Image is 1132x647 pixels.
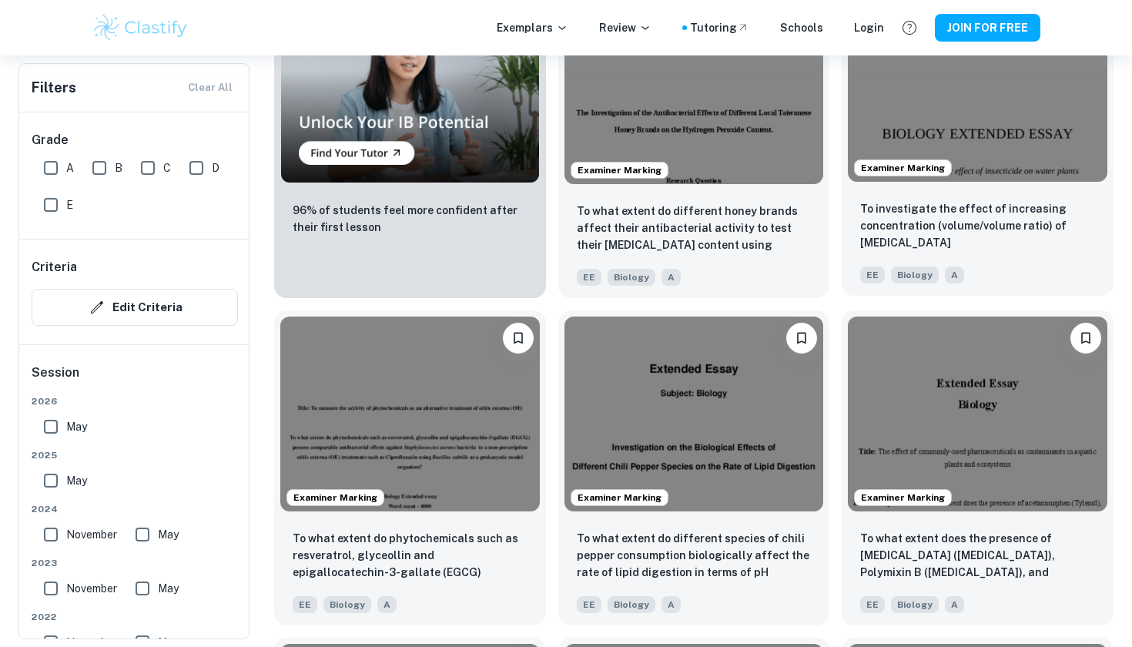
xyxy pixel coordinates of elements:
[32,448,238,462] span: 2025
[577,530,812,582] p: To what extent do different species of chili pepper consumption biologically affect the rate of l...
[293,596,317,613] span: EE
[66,526,117,543] span: November
[293,530,527,582] p: To what extent do phytochemicals such as resveratrol, glyceollin and epigallocatechin-3-gallate (...
[32,394,238,408] span: 2026
[786,323,817,354] button: Please log in to bookmark exemplars
[860,596,885,613] span: EE
[577,203,812,255] p: To what extent do different honey brands affect their antibacterial activity to test their hydrog...
[564,317,824,511] img: Biology EE example thumbnail: To what extent do different species of c
[66,159,74,176] span: A
[891,596,939,613] span: Biology
[855,491,951,505] span: Examiner Marking
[896,15,923,41] button: Help and Feedback
[860,200,1095,253] p: To investigate the effect of increasing concentration (volume/volume ratio) of malathion (0.1%,0....
[32,77,76,99] h6: Filters
[66,196,73,213] span: E
[860,530,1095,582] p: To what extent does the presence of acetaminophen (Tylenol), Polymixin B (Polysporin), and diphen...
[891,267,939,283] span: Biology
[158,580,179,597] span: May
[274,310,546,625] a: Examiner MarkingPlease log in to bookmark exemplars To what extent do phytochemicals such as resv...
[577,269,601,286] span: EE
[115,159,122,176] span: B
[66,418,87,435] span: May
[32,556,238,570] span: 2023
[577,596,601,613] span: EE
[32,610,238,624] span: 2022
[842,310,1114,625] a: Examiner MarkingPlease log in to bookmark exemplarsTo what extent does the presence of acetaminop...
[571,163,668,177] span: Examiner Marking
[92,12,189,43] img: Clastify logo
[571,491,668,505] span: Examiner Marking
[599,19,651,36] p: Review
[32,289,238,326] button: Edit Criteria
[32,364,238,394] h6: Session
[323,596,371,613] span: Biology
[32,258,77,277] h6: Criteria
[377,596,397,613] span: A
[293,202,527,236] p: 96% of students feel more confident after their first lesson
[848,317,1107,511] img: Biology EE example thumbnail: To what extent does the presence of acet
[608,269,655,286] span: Biology
[1070,323,1101,354] button: Please log in to bookmark exemplars
[690,19,749,36] a: Tutoring
[945,596,964,613] span: A
[32,502,238,516] span: 2024
[860,267,885,283] span: EE
[503,323,534,354] button: Please log in to bookmark exemplars
[212,159,219,176] span: D
[780,19,823,36] a: Schools
[66,472,87,489] span: May
[945,267,964,283] span: A
[66,580,117,597] span: November
[661,269,681,286] span: A
[32,131,238,149] h6: Grade
[280,317,540,511] img: Biology EE example thumbnail: To what extent do phytochemicals such a
[163,159,171,176] span: C
[935,14,1040,42] button: JOIN FOR FREE
[497,19,568,36] p: Exemplars
[854,19,884,36] a: Login
[661,596,681,613] span: A
[608,596,655,613] span: Biology
[158,526,179,543] span: May
[855,161,951,175] span: Examiner Marking
[287,491,383,505] span: Examiner Marking
[558,310,830,625] a: Examiner MarkingPlease log in to bookmark exemplarsTo what extent do different species of chili p...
